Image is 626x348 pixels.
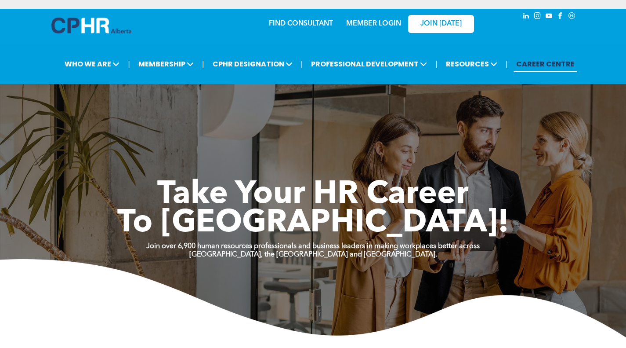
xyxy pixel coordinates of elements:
[544,11,554,23] a: youtube
[210,56,295,72] span: CPHR DESIGNATION
[51,18,131,33] img: A blue and white logo for cp alberta
[157,179,469,211] span: Take Your HR Career
[136,56,196,72] span: MEMBERSHIP
[556,11,565,23] a: facebook
[117,208,509,239] span: To [GEOGRAPHIC_DATA]!
[533,11,543,23] a: instagram
[346,20,401,27] a: MEMBER LOGIN
[62,56,122,72] span: WHO WE ARE
[408,15,474,33] a: JOIN [DATE]
[506,55,508,73] li: |
[189,251,437,258] strong: [GEOGRAPHIC_DATA], the [GEOGRAPHIC_DATA] and [GEOGRAPHIC_DATA].
[514,56,577,72] a: CAREER CENTRE
[128,55,130,73] li: |
[521,11,531,23] a: linkedin
[269,20,333,27] a: FIND CONSULTANT
[202,55,204,73] li: |
[443,56,500,72] span: RESOURCES
[420,20,462,28] span: JOIN [DATE]
[301,55,303,73] li: |
[435,55,438,73] li: |
[146,243,480,250] strong: Join over 6,900 human resources professionals and business leaders in making workplaces better ac...
[308,56,430,72] span: PROFESSIONAL DEVELOPMENT
[567,11,577,23] a: Social network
